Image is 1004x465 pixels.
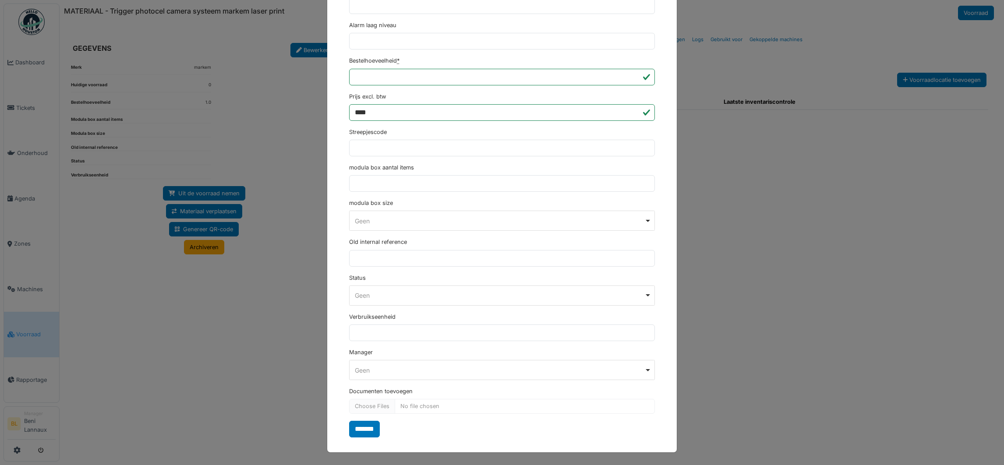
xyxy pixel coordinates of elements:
label: modula box size [349,199,393,207]
label: Bestelhoeveelheid [349,56,399,65]
abbr: Verplicht [397,57,399,64]
label: Status [349,274,366,282]
label: Alarm laag niveau [349,21,396,29]
div: Geen [355,216,644,225]
label: Old internal reference [349,238,407,246]
div: Geen [355,366,644,375]
label: Manager [349,348,373,356]
label: Documenten toevoegen [349,387,413,395]
label: Verbruikseenheid [349,313,396,321]
label: Streepjescode [349,128,387,136]
label: modula box aantal items [349,163,414,172]
div: Geen [355,291,644,300]
label: Prijs excl. btw [349,92,386,101]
